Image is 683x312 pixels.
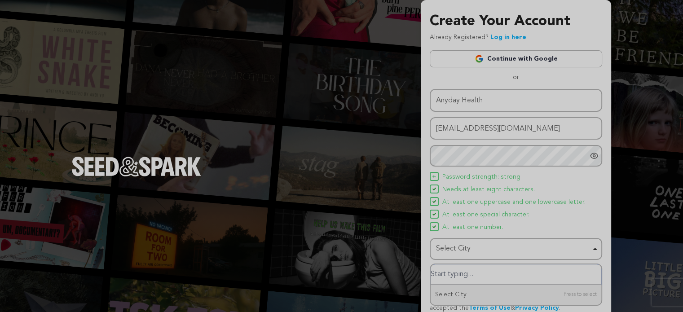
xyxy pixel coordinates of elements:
[430,89,602,112] input: Name
[475,54,484,63] img: Google logo
[430,117,602,140] input: Email address
[432,175,436,178] img: Seed&Spark Icon
[431,264,601,285] input: Select City
[432,212,436,216] img: Seed&Spark Icon
[515,305,559,311] a: Privacy Policy
[432,200,436,203] img: Seed&Spark Icon
[442,197,586,208] span: At least one uppercase and one lowercase letter.
[72,157,201,194] a: Seed&Spark Homepage
[72,157,201,176] img: Seed&Spark Logo
[590,151,599,160] a: Show password as plain text. Warning: this will display your password on the screen.
[431,285,601,305] div: Select City
[432,187,436,191] img: Seed&Spark Icon
[432,225,436,229] img: Seed&Spark Icon
[442,185,535,195] span: Needs at least eight characters.
[430,11,602,32] h3: Create Your Account
[442,210,529,220] span: At least one special character.
[442,172,520,183] span: Password strength: strong
[430,32,526,43] p: Already Registered?
[469,305,511,311] a: Terms of Use
[430,50,602,67] a: Continue with Google
[507,73,524,82] span: or
[490,34,526,40] a: Log in here
[436,242,590,255] div: Select City
[442,222,503,233] span: At least one number.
